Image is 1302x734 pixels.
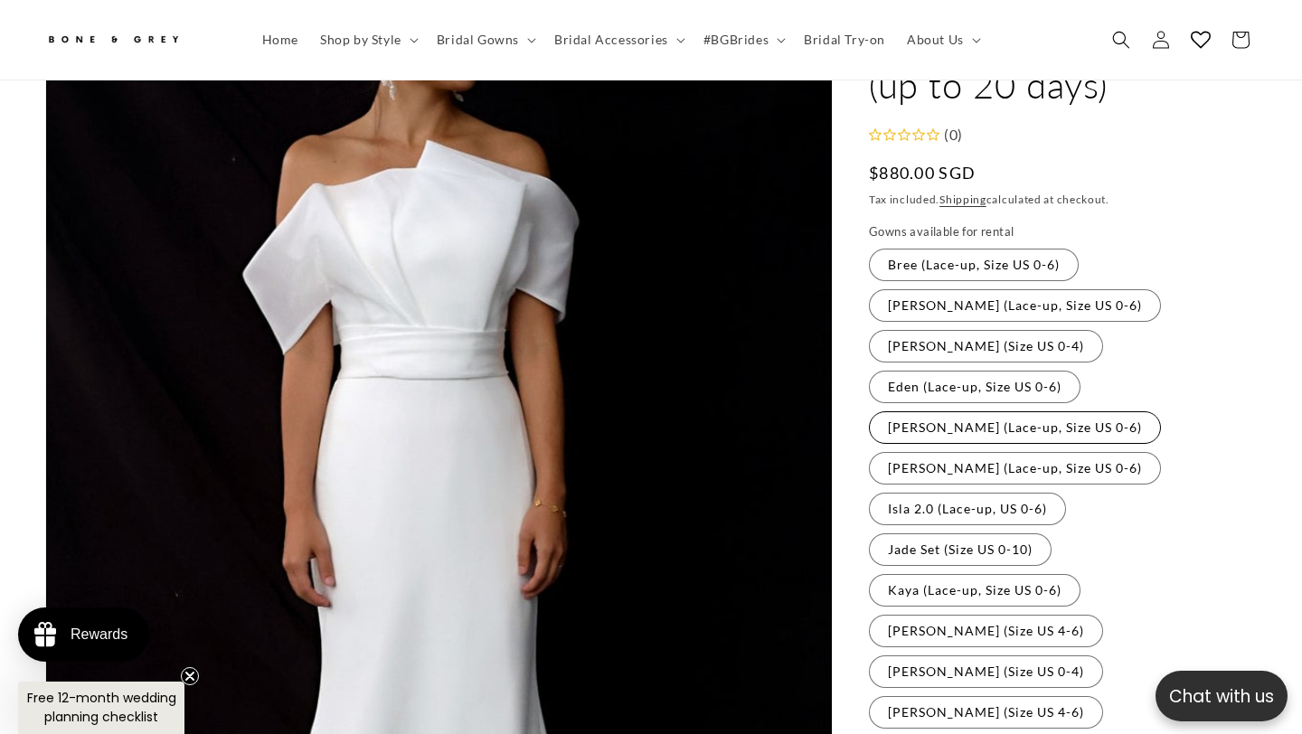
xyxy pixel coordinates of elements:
label: Eden (Lace-up, Size US 0-6) [869,371,1080,403]
span: About Us [907,32,964,48]
label: [PERSON_NAME] (Size US 4-6) [869,615,1103,647]
button: Close teaser [181,667,199,685]
span: Bridal Gowns [437,32,519,48]
a: Shipping [939,193,986,206]
label: [PERSON_NAME] (Lace-up, Size US 0-6) [869,289,1161,322]
span: $880.00 SGD [869,161,976,185]
label: [PERSON_NAME] (Lace-up, Size US 0-6) [869,411,1161,444]
span: Shop by Style [320,32,401,48]
button: Write a review [1091,27,1212,58]
summary: Bridal Gowns [426,21,543,59]
summary: Shop by Style [309,21,426,59]
label: Bree (Lace-up, Size US 0-6) [869,249,1079,281]
summary: Bridal Accessories [543,21,693,59]
a: Bridal Try-on [793,21,896,59]
span: Bridal Try-on [804,32,885,48]
div: Tax included. calculated at checkout. [869,191,1257,209]
label: [PERSON_NAME] (Size US 4-6) [869,696,1103,729]
div: Rewards [71,626,127,643]
a: Write a review [120,103,200,118]
div: Free 12-month wedding planning checklistClose teaser [18,682,184,734]
a: Bone and Grey Bridal [39,18,233,61]
label: [PERSON_NAME] (Lace-up, Size US 0-6) [869,452,1161,485]
p: Chat with us [1156,683,1288,710]
summary: About Us [896,21,988,59]
label: [PERSON_NAME] (Size US 0-4) [869,655,1103,688]
span: Home [262,32,298,48]
span: Free 12-month wedding planning checklist [27,689,176,726]
label: Isla 2.0 (Lace-up, US 0-6) [869,493,1066,525]
label: [PERSON_NAME] (Size US 0-4) [869,330,1103,362]
span: #BGBrides [703,32,769,48]
img: Bone and Grey Bridal [45,25,181,55]
label: Kaya (Lace-up, Size US 0-6) [869,574,1080,607]
summary: Search [1101,20,1141,60]
span: Bridal Accessories [554,32,668,48]
label: Jade Set (Size US 0-10) [869,533,1052,566]
button: Open chatbox [1156,671,1288,721]
legend: Gowns available for rental [869,223,1015,241]
a: Home [251,21,309,59]
summary: #BGBrides [693,21,793,59]
div: (0) [939,122,963,148]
